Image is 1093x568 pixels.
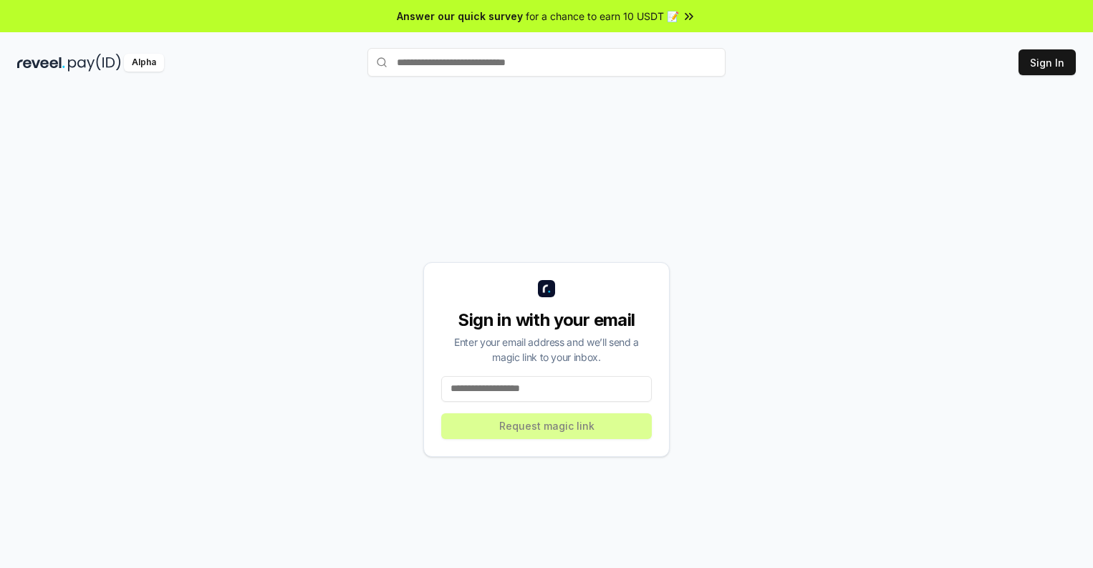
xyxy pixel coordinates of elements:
[526,9,679,24] span: for a chance to earn 10 USDT 📝
[397,9,523,24] span: Answer our quick survey
[1019,49,1076,75] button: Sign In
[17,54,65,72] img: reveel_dark
[124,54,164,72] div: Alpha
[68,54,121,72] img: pay_id
[441,334,652,365] div: Enter your email address and we’ll send a magic link to your inbox.
[538,280,555,297] img: logo_small
[441,309,652,332] div: Sign in with your email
